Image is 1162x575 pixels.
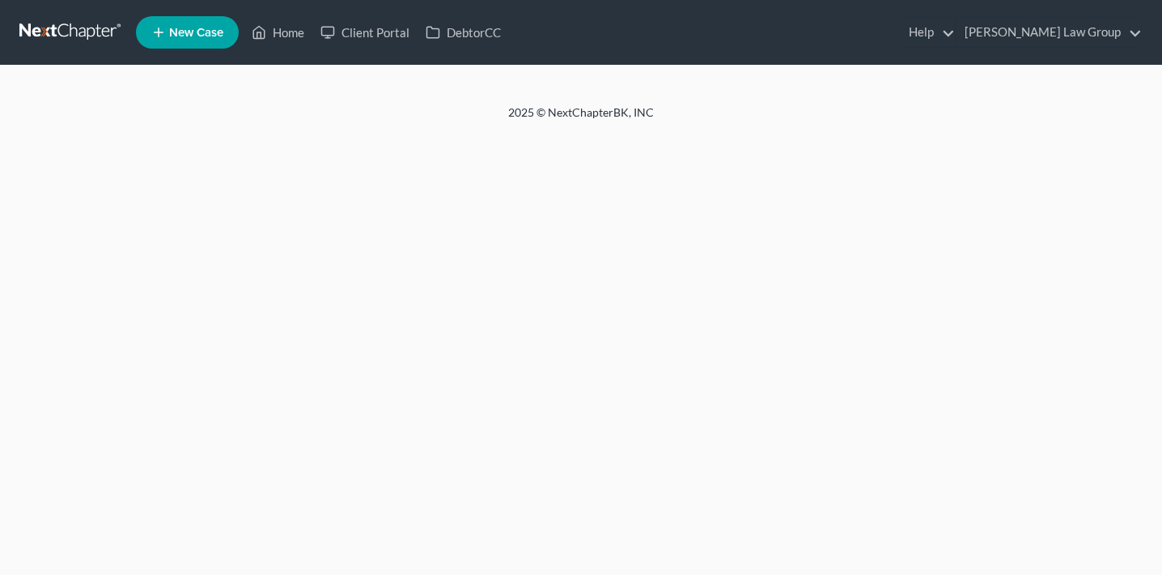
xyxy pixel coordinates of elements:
a: DebtorCC [418,18,509,47]
a: Client Portal [312,18,418,47]
new-legal-case-button: New Case [136,16,239,49]
div: 2025 © NextChapterBK, INC [120,104,1042,134]
a: Help [901,18,955,47]
a: Home [244,18,312,47]
a: [PERSON_NAME] Law Group [956,18,1142,47]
